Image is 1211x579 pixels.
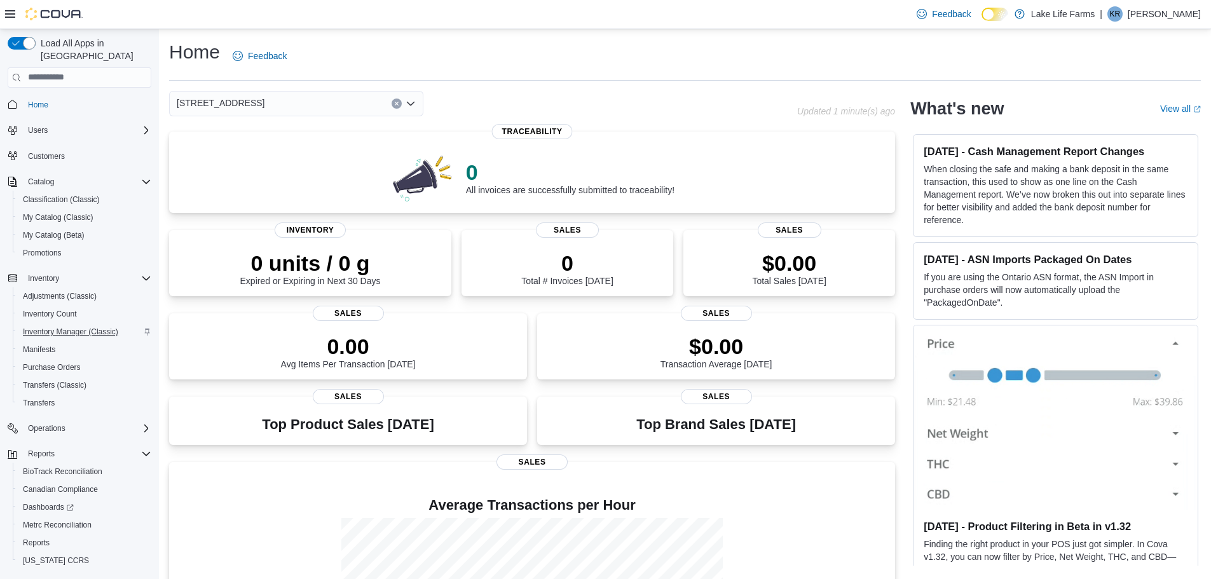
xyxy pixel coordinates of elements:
[18,342,60,357] a: Manifests
[3,121,156,139] button: Users
[13,463,156,480] button: BioTrack Reconciliation
[13,191,156,208] button: Classification (Classic)
[924,145,1187,158] h3: [DATE] - Cash Management Report Changes
[169,39,220,65] h1: Home
[275,222,346,238] span: Inventory
[18,210,99,225] a: My Catalog (Classic)
[23,212,93,222] span: My Catalog (Classic)
[248,50,287,62] span: Feedback
[18,228,151,243] span: My Catalog (Beta)
[25,8,83,20] img: Cova
[752,250,826,276] p: $0.00
[23,446,60,461] button: Reports
[758,222,821,238] span: Sales
[13,516,156,534] button: Metrc Reconciliation
[18,517,97,533] a: Metrc Reconciliation
[18,306,82,322] a: Inventory Count
[18,192,105,207] a: Classification (Classic)
[23,380,86,390] span: Transfers (Classic)
[18,500,79,515] a: Dashboards
[18,210,151,225] span: My Catalog (Classic)
[18,228,90,243] a: My Catalog (Beta)
[3,419,156,437] button: Operations
[910,99,1004,119] h2: What's new
[492,124,573,139] span: Traceability
[23,174,151,189] span: Catalog
[23,97,151,112] span: Home
[23,148,151,164] span: Customers
[18,464,107,479] a: BioTrack Reconciliation
[23,327,118,337] span: Inventory Manager (Classic)
[3,445,156,463] button: Reports
[406,99,416,109] button: Open list of options
[392,99,402,109] button: Clear input
[13,208,156,226] button: My Catalog (Classic)
[18,324,151,339] span: Inventory Manager (Classic)
[281,334,416,369] div: Avg Items Per Transaction [DATE]
[177,95,264,111] span: [STREET_ADDRESS]
[18,245,151,261] span: Promotions
[924,271,1187,309] p: If you are using the Ontario ASN format, the ASN Import in purchase orders will now automatically...
[1110,6,1121,22] span: KR
[23,248,62,258] span: Promotions
[23,123,53,138] button: Users
[681,306,752,321] span: Sales
[1107,6,1123,22] div: Kate Rossow
[18,517,151,533] span: Metrc Reconciliation
[18,553,151,568] span: Washington CCRS
[18,192,151,207] span: Classification (Classic)
[18,245,67,261] a: Promotions
[1100,6,1102,22] p: |
[13,534,156,552] button: Reports
[179,498,885,513] h4: Average Transactions per Hour
[496,454,568,470] span: Sales
[982,8,1008,21] input: Dark Mode
[23,271,151,286] span: Inventory
[1031,6,1095,22] p: Lake Life Farms
[18,289,102,304] a: Adjustments (Classic)
[18,482,151,497] span: Canadian Compliance
[3,147,156,165] button: Customers
[23,97,53,112] a: Home
[13,552,156,569] button: [US_STATE] CCRS
[262,417,434,432] h3: Top Product Sales [DATE]
[924,253,1187,266] h3: [DATE] - ASN Imports Packaged On Dates
[1193,106,1201,113] svg: External link
[23,194,100,205] span: Classification (Classic)
[240,250,381,276] p: 0 units / 0 g
[13,376,156,394] button: Transfers (Classic)
[23,520,92,530] span: Metrc Reconciliation
[3,95,156,114] button: Home
[313,306,384,321] span: Sales
[13,498,156,516] a: Dashboards
[797,106,895,116] p: Updated 1 minute(s) ago
[1128,6,1201,22] p: [PERSON_NAME]
[13,358,156,376] button: Purchase Orders
[23,555,89,566] span: [US_STATE] CCRS
[281,334,416,359] p: 0.00
[23,362,81,372] span: Purchase Orders
[13,244,156,262] button: Promotions
[3,269,156,287] button: Inventory
[13,394,156,412] button: Transfers
[466,160,674,185] p: 0
[1160,104,1201,114] a: View allExternal link
[23,421,151,436] span: Operations
[932,8,971,20] span: Feedback
[18,395,60,411] a: Transfers
[18,535,55,550] a: Reports
[18,324,123,339] a: Inventory Manager (Classic)
[23,123,151,138] span: Users
[23,149,70,164] a: Customers
[636,417,796,432] h3: Top Brand Sales [DATE]
[13,341,156,358] button: Manifests
[521,250,613,276] p: 0
[13,323,156,341] button: Inventory Manager (Classic)
[28,449,55,459] span: Reports
[313,389,384,404] span: Sales
[924,520,1187,533] h3: [DATE] - Product Filtering in Beta in v1.32
[912,1,976,27] a: Feedback
[228,43,292,69] a: Feedback
[23,421,71,436] button: Operations
[982,21,982,22] span: Dark Mode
